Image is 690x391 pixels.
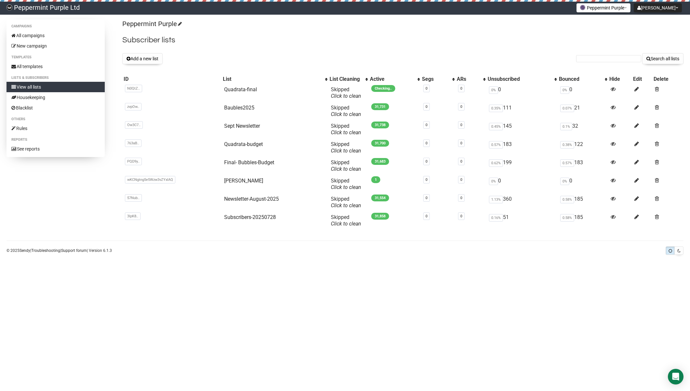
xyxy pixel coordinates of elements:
span: Skipped [331,105,361,117]
td: 183 [486,138,558,157]
span: N0QtZ.. [125,85,142,92]
a: All campaigns [7,30,105,41]
span: Checking.. [371,85,395,92]
div: Open Intercom Messenger [668,369,683,384]
span: 1 [371,176,380,183]
a: Blacklist [7,103,105,113]
a: Final- Bubbles-Budget [224,159,274,166]
img: 8e84c496d3b51a6c2b78e42e4056443a [7,5,12,10]
span: 31,554 [371,195,389,201]
th: Segs: No sort applied, activate to apply an ascending sort [421,75,455,84]
div: Unsubscribed [488,76,551,82]
td: 111 [486,102,558,120]
p: © 2025 | | | Version 6.1.3 [7,247,112,254]
h2: Subscriber lists [122,34,683,46]
li: Reports [7,136,105,144]
a: 0 [426,105,427,109]
span: 31,731 [371,103,389,110]
td: 185 [558,193,608,211]
span: 0% [560,178,569,185]
a: 0 [460,86,462,91]
span: 0.16% [489,214,503,222]
td: 360 [486,193,558,211]
a: 0 [426,159,427,164]
td: 0 [558,175,608,193]
td: 183 [558,157,608,175]
span: Skipped [331,178,361,190]
th: Bounced: No sort applied, activate to apply an ascending sort [558,75,608,84]
a: 0 [460,214,462,218]
span: 0% [489,86,498,94]
a: Click to clean [331,148,361,154]
div: ID [124,76,220,82]
a: 0 [426,214,427,218]
a: 0 [460,141,462,145]
a: Quadrata-budget [224,141,263,147]
span: 763aB.. [125,139,142,147]
td: 0 [558,84,608,102]
span: 3IpK8.. [125,212,141,220]
span: 0% [560,86,569,94]
div: List Cleaning [330,76,362,82]
a: 0 [460,159,462,164]
a: 0 [460,105,462,109]
div: Hide [609,76,630,82]
span: Ow3C7.. [125,121,143,129]
a: Sept Newsletter [224,123,260,129]
span: 31,683 [371,158,389,165]
span: 0.38% [560,141,574,149]
td: 122 [558,138,608,157]
th: List: No sort applied, activate to apply an ascending sort [222,75,328,84]
a: View all lists [7,82,105,92]
th: ID: No sort applied, sorting is disabled [122,75,222,84]
button: Peppermint Purple [576,3,630,12]
span: 0.58% [560,214,574,222]
a: Click to clean [331,93,361,99]
td: 51 [486,211,558,230]
a: Click to clean [331,111,361,117]
span: 57Nub.. [125,194,142,202]
a: Rules [7,123,105,134]
a: 0 [426,196,427,200]
div: Active [370,76,414,82]
a: Newsletter-August-2025 [224,196,279,202]
a: New campaign [7,41,105,51]
span: 0.57% [560,159,574,167]
td: 0 [486,84,558,102]
span: 0.1% [560,123,572,130]
div: Delete [654,76,682,82]
th: List Cleaning: No sort applied, activate to apply an ascending sort [328,75,369,84]
span: Skipped [331,159,361,172]
a: Support forum [61,248,87,253]
a: Baubles2025 [224,105,254,111]
button: Add a new list [122,53,163,64]
li: Templates [7,53,105,61]
a: 0 [426,141,427,145]
a: Subscribers-20250728 [224,214,276,220]
a: See reports [7,144,105,154]
th: Edit: No sort applied, sorting is disabled [632,75,652,84]
a: Click to clean [331,202,361,209]
td: 199 [486,157,558,175]
a: Troubleshooting [31,248,60,253]
li: Lists & subscribers [7,74,105,82]
span: PQD9y.. [125,158,142,165]
a: Quadrata-final [224,86,257,93]
span: 0% [489,178,498,185]
a: Click to clean [331,184,361,190]
a: All templates [7,61,105,72]
div: Edit [633,76,651,82]
th: Unsubscribed: No sort applied, activate to apply an ascending sort [486,75,558,84]
a: Peppermint Purple [122,20,181,28]
a: 0 [460,178,462,182]
a: 0 [460,123,462,127]
th: Active: No sort applied, activate to apply an ascending sort [369,75,421,84]
a: Sendy [20,248,30,253]
button: [PERSON_NAME] [634,3,682,12]
span: 0.58% [560,196,574,203]
td: 185 [558,211,608,230]
span: 31,738 [371,122,389,128]
span: Skipped [331,86,361,99]
li: Campaigns [7,22,105,30]
a: 0 [460,196,462,200]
